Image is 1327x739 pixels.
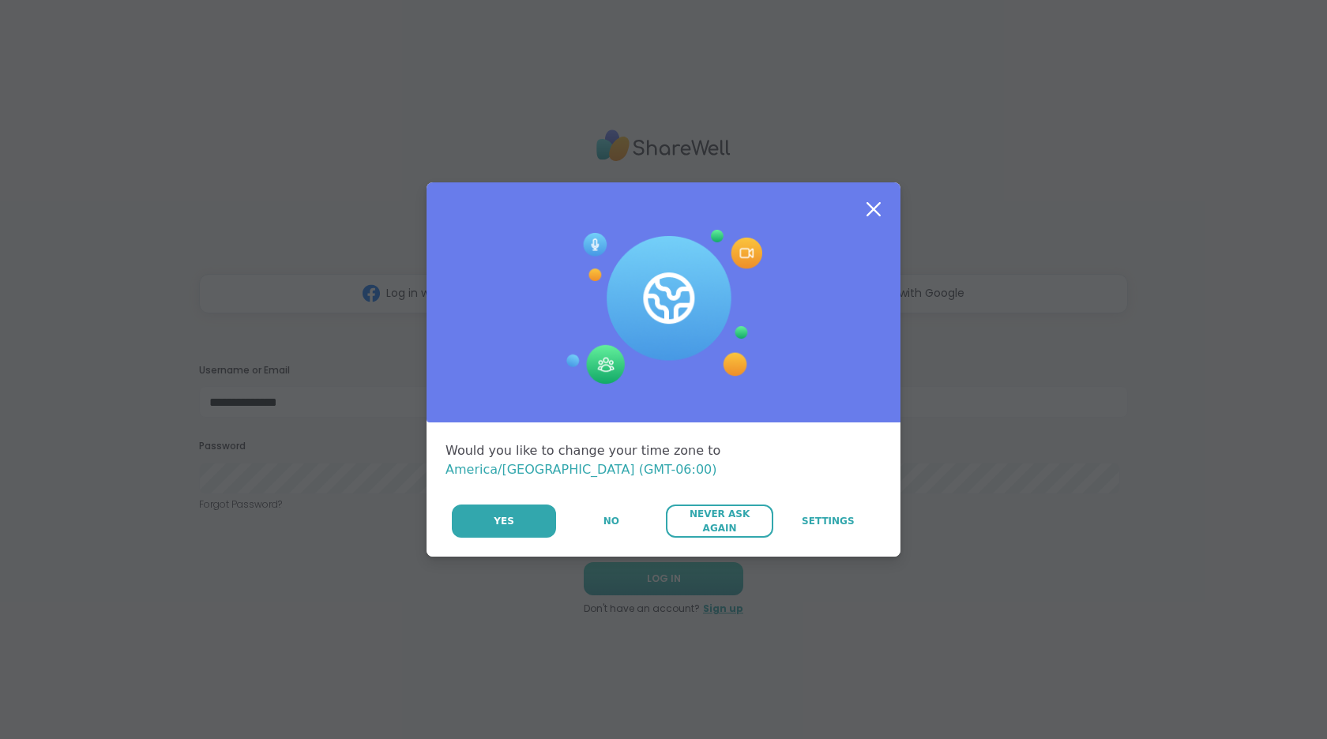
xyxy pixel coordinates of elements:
img: Session Experience [565,230,762,385]
span: America/[GEOGRAPHIC_DATA] (GMT-06:00) [445,462,717,477]
span: No [603,514,619,528]
button: Never Ask Again [666,505,773,538]
span: Yes [494,514,514,528]
span: Never Ask Again [674,507,765,535]
button: No [558,505,664,538]
span: Settings [802,514,855,528]
button: Yes [452,505,556,538]
a: Settings [775,505,882,538]
div: Would you like to change your time zone to [445,441,882,479]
